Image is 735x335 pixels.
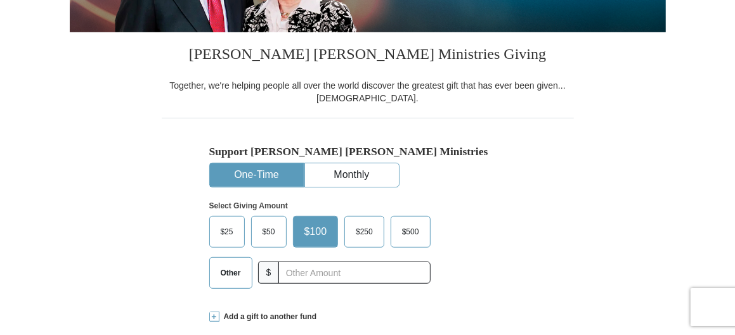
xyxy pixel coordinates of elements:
h5: Support [PERSON_NAME] [PERSON_NAME] Ministries [209,145,526,158]
h3: [PERSON_NAME] [PERSON_NAME] Ministries Giving [162,32,574,79]
span: $500 [396,222,426,241]
strong: Select Giving Amount [209,201,288,210]
span: $ [258,262,280,284]
span: $50 [256,222,282,241]
input: Other Amount [278,262,430,284]
span: $100 [298,222,334,241]
span: $25 [214,222,240,241]
div: Together, we're helping people all over the world discover the greatest gift that has ever been g... [162,79,574,104]
span: Other [214,263,247,282]
span: Add a gift to another fund [219,312,317,322]
span: $250 [349,222,379,241]
button: Monthly [305,163,399,187]
button: One-Time [210,163,304,187]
